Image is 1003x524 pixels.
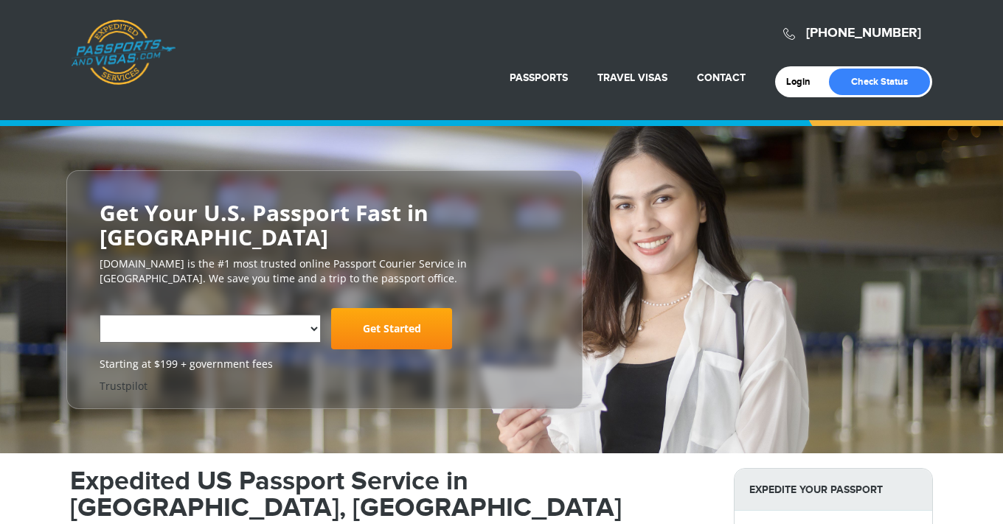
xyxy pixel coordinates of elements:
[100,379,147,393] a: Trustpilot
[786,76,821,88] a: Login
[100,357,549,371] span: Starting at $199 + government fees
[70,468,712,521] h1: Expedited US Passport Service in [GEOGRAPHIC_DATA], [GEOGRAPHIC_DATA]
[806,25,921,41] a: [PHONE_NUMBER]
[829,69,930,95] a: Check Status
[697,71,746,84] a: Contact
[331,308,452,349] a: Get Started
[100,200,549,249] h2: Get Your U.S. Passport Fast in [GEOGRAPHIC_DATA]
[71,19,176,85] a: Passports & [DOMAIN_NAME]
[597,71,667,84] a: Travel Visas
[100,256,549,286] p: [DOMAIN_NAME] is the #1 most trusted online Passport Courier Service in [GEOGRAPHIC_DATA]. We sav...
[510,71,568,84] a: Passports
[735,469,932,511] strong: Expedite Your Passport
